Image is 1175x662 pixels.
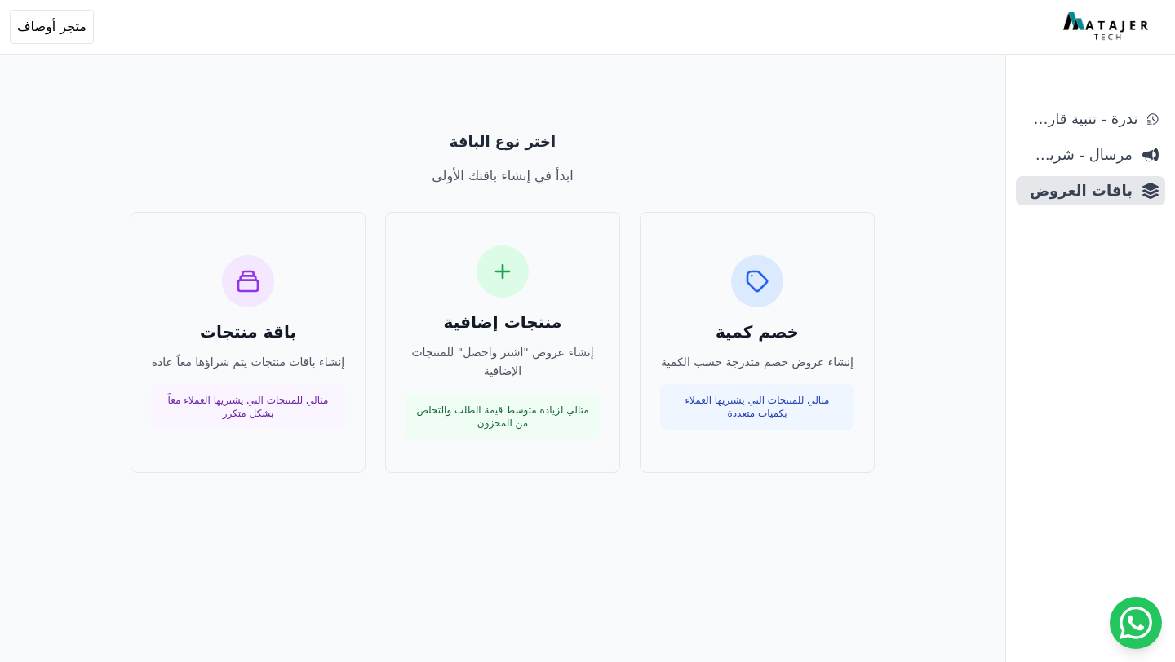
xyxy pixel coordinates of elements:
p: إنشاء عروض "اشتر واحصل" للمنتجات الإضافية [406,343,600,381]
span: متجر أوصاف [17,17,86,37]
p: مثالي للمنتجات التي يشتريها العملاء معاً بشكل متكرر [161,394,335,420]
p: اختر نوع الباقة [85,130,920,153]
span: مرسال - شريط دعاية [1022,143,1133,166]
p: إنشاء عروض خصم متدرجة حسب الكمية [660,353,854,372]
p: مثالي للمنتجات التي يشتريها العملاء بكميات متعددة [670,394,845,420]
span: باقات العروض [1022,179,1133,202]
p: إنشاء باقات منتجات يتم شراؤها معاً عادة [151,353,345,372]
h3: باقة منتجات [151,320,345,343]
h3: منتجات إضافية [406,311,600,333]
p: ابدأ في إنشاء باقتك الأولى [85,166,920,186]
button: متجر أوصاف [10,10,94,44]
img: MatajerTech Logo [1063,12,1152,42]
span: ندرة - تنبية قارب علي النفاذ [1022,108,1137,130]
h3: خصم كمية [660,320,854,343]
p: مثالي لزيادة متوسط قيمة الطلب والتخلص من المخزون [415,404,590,430]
